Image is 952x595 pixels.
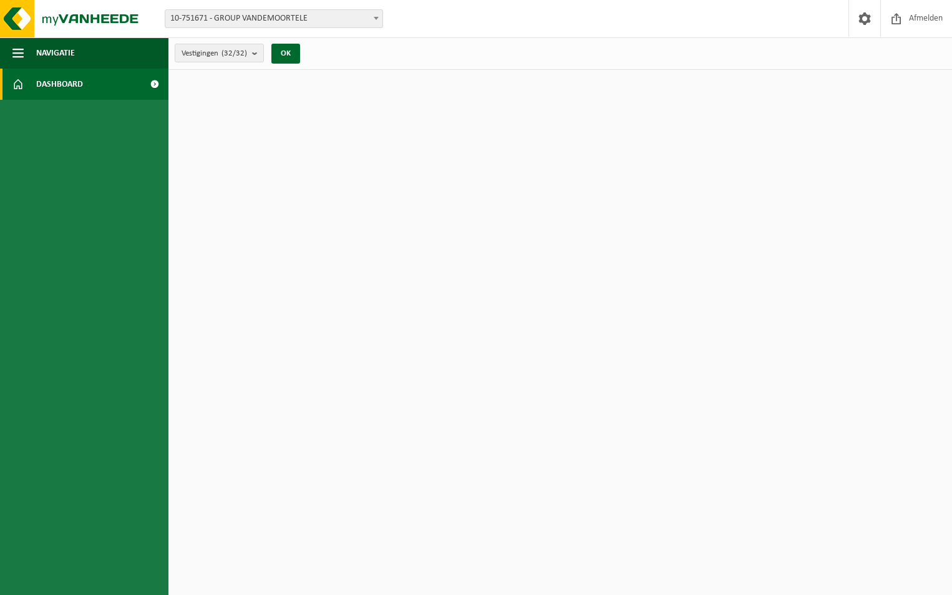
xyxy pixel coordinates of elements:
button: OK [271,44,300,64]
span: 10-751671 - GROUP VANDEMOORTELE [165,10,382,27]
span: Vestigingen [182,44,247,63]
span: Navigatie [36,37,75,69]
count: (32/32) [221,49,247,57]
span: Dashboard [36,69,83,100]
span: 10-751671 - GROUP VANDEMOORTELE [165,9,383,28]
button: Vestigingen(32/32) [175,44,264,62]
